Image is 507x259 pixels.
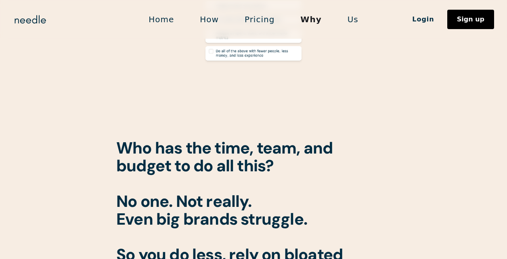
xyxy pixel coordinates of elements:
a: Sign up [447,10,494,29]
a: How [187,11,232,28]
a: Login [399,13,447,26]
a: Why [287,11,334,28]
div: Sign up [457,16,484,23]
a: Us [335,11,371,28]
a: Home [136,11,187,28]
p: Do all of the above with fewer people, less money, and less experience [216,49,298,58]
a: Pricing [232,11,287,28]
